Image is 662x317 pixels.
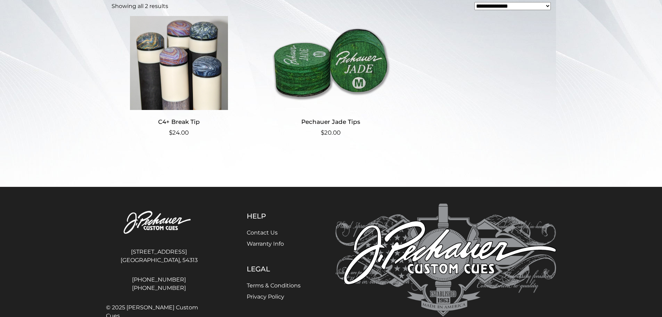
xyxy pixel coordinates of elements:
[247,212,301,220] h5: Help
[321,129,324,136] span: $
[321,129,341,136] bdi: 20.00
[335,204,556,317] img: Pechauer Custom Cues
[106,204,212,242] img: Pechauer Custom Cues
[112,16,247,137] a: C4+ Break Tip $24.00
[169,129,172,136] span: $
[106,284,212,292] a: [PHONE_NUMBER]
[247,265,301,273] h5: Legal
[247,229,278,236] a: Contact Us
[263,16,398,110] img: Pechauer Jade Tips
[474,2,551,10] select: Shop order
[106,245,212,267] address: [STREET_ADDRESS] [GEOGRAPHIC_DATA], 54313
[112,2,168,10] p: Showing all 2 results
[106,276,212,284] a: [PHONE_NUMBER]
[247,240,284,247] a: Warranty Info
[247,282,301,289] a: Terms & Conditions
[169,129,189,136] bdi: 24.00
[263,16,398,137] a: Pechauer Jade Tips $20.00
[112,116,247,128] h2: C4+ Break Tip
[247,293,284,300] a: Privacy Policy
[112,16,247,110] img: C4+ Break Tip
[263,116,398,128] h2: Pechauer Jade Tips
